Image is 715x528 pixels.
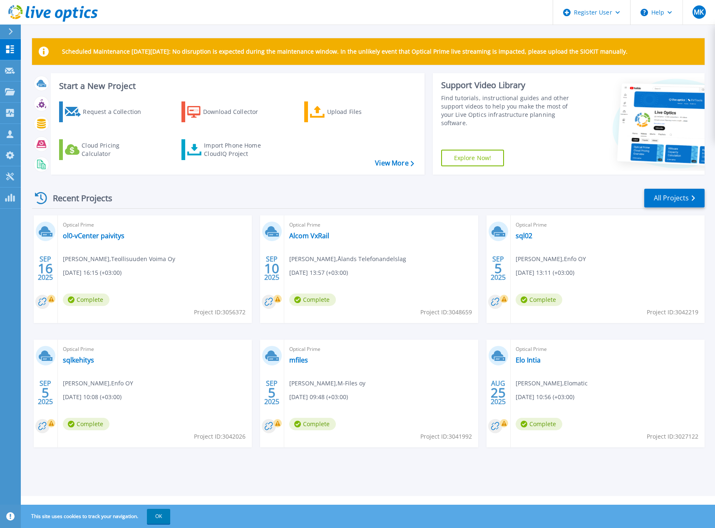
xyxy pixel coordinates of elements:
a: Alcom VxRail [289,232,329,240]
p: Scheduled Maintenance [DATE][DATE]: No disruption is expected during the maintenance window. In t... [62,48,628,55]
span: 16 [38,265,53,272]
div: AUG 2025 [490,377,506,408]
a: mfiles [289,356,308,364]
span: [PERSON_NAME] , Elomatic [516,379,588,388]
span: 5 [494,265,502,272]
div: Recent Projects [32,188,124,208]
button: OK [147,509,170,524]
div: Cloud Pricing Calculator [82,141,148,158]
span: 25 [491,389,506,396]
div: Download Collector [203,104,270,120]
span: Optical Prime [289,345,473,354]
span: Complete [289,418,336,430]
div: SEP 2025 [37,253,53,284]
span: Project ID: 3056372 [194,308,246,317]
span: [DATE] 13:11 (+03:00) [516,268,574,277]
span: Optical Prime [516,345,700,354]
div: Find tutorials, instructional guides and other support videos to help you make the most of your L... [441,94,579,127]
span: Optical Prime [63,345,247,354]
a: Cloud Pricing Calculator [59,139,152,160]
span: [DATE] 10:08 (+03:00) [63,392,122,402]
div: SEP 2025 [264,253,280,284]
a: sql02 [516,232,532,240]
span: [DATE] 16:15 (+03:00) [63,268,122,277]
span: MK [694,9,704,15]
span: [DATE] 09:48 (+03:00) [289,392,348,402]
a: All Projects [644,189,705,207]
span: [PERSON_NAME] , Ålands Telefonandelslag [289,254,406,264]
span: [DATE] 13:57 (+03:00) [289,268,348,277]
span: Project ID: 3042026 [194,432,246,441]
span: 5 [268,389,276,396]
a: sqlkehitys [63,356,94,364]
div: Import Phone Home CloudIQ Project [204,141,269,158]
span: Optical Prime [289,220,473,229]
span: Complete [516,418,562,430]
span: [DATE] 10:56 (+03:00) [516,392,574,402]
a: Upload Files [304,101,397,122]
a: Request a Collection [59,101,152,122]
span: Project ID: 3042219 [647,308,698,317]
div: Upload Files [327,104,394,120]
span: Complete [516,294,562,306]
span: [PERSON_NAME] , Enfo OY [516,254,586,264]
span: Project ID: 3027122 [647,432,698,441]
span: Optical Prime [63,220,247,229]
span: Optical Prime [516,220,700,229]
span: Complete [63,418,109,430]
span: Complete [289,294,336,306]
a: View More [375,159,414,167]
div: Support Video Library [441,80,579,91]
span: Complete [63,294,109,306]
div: Request a Collection [83,104,149,120]
span: Project ID: 3048659 [420,308,472,317]
span: 10 [264,265,279,272]
a: Elo Intia [516,356,541,364]
span: Project ID: 3041992 [420,432,472,441]
span: [PERSON_NAME] , Enfo OY [63,379,133,388]
span: [PERSON_NAME] , Teollisuuden Voima Oy [63,254,175,264]
div: SEP 2025 [37,377,53,408]
div: SEP 2025 [264,377,280,408]
div: SEP 2025 [490,253,506,284]
a: ol0-vCenter paivitys [63,232,124,240]
a: Explore Now! [441,150,504,166]
span: 5 [42,389,49,396]
a: Download Collector [181,101,274,122]
h3: Start a New Project [59,81,414,91]
span: [PERSON_NAME] , M-Files oy [289,379,365,388]
span: This site uses cookies to track your navigation. [23,509,170,524]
